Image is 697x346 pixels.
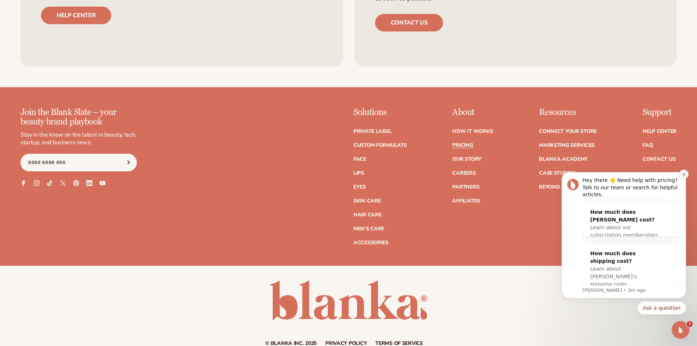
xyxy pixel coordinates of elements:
a: Lips [353,171,364,176]
a: Connect your store [539,129,597,134]
a: Pricing [452,143,473,148]
p: About [452,108,493,117]
p: Join the Blank Slate – your beauty brand playbook [20,108,137,127]
iframe: Intercom live chat [672,321,689,339]
a: Private label [353,129,391,134]
a: Accessories [353,240,389,245]
a: Affiliates [452,198,480,204]
a: FAQ [642,143,653,148]
a: Help Center [642,129,677,134]
p: Support [642,108,677,117]
a: Men's Care [353,226,384,231]
a: Contact us [375,14,443,31]
a: Beyond the brand [539,185,592,190]
a: Skin Care [353,198,381,204]
a: Privacy policy [325,341,367,346]
iframe: Intercom notifications message [551,155,697,326]
a: Eyes [353,185,366,190]
a: Help center [41,7,111,24]
a: Marketing services [539,143,595,148]
a: Case Studies [539,171,575,176]
a: Hair Care [353,212,381,217]
p: Resources [539,108,597,117]
span: 2 [687,321,693,327]
a: Careers [452,171,476,176]
a: Terms of service [375,341,423,346]
p: Stay in the know on the latest in beauty, tech, startup, and business news. [20,131,137,146]
a: Face [353,157,366,162]
a: Blanka Academy [539,157,588,162]
a: Partners [452,185,479,190]
button: Subscribe [120,154,136,171]
p: Solutions [353,108,407,117]
a: How It Works [452,129,493,134]
a: Custom formulate [353,143,407,148]
a: Our Story [452,157,481,162]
